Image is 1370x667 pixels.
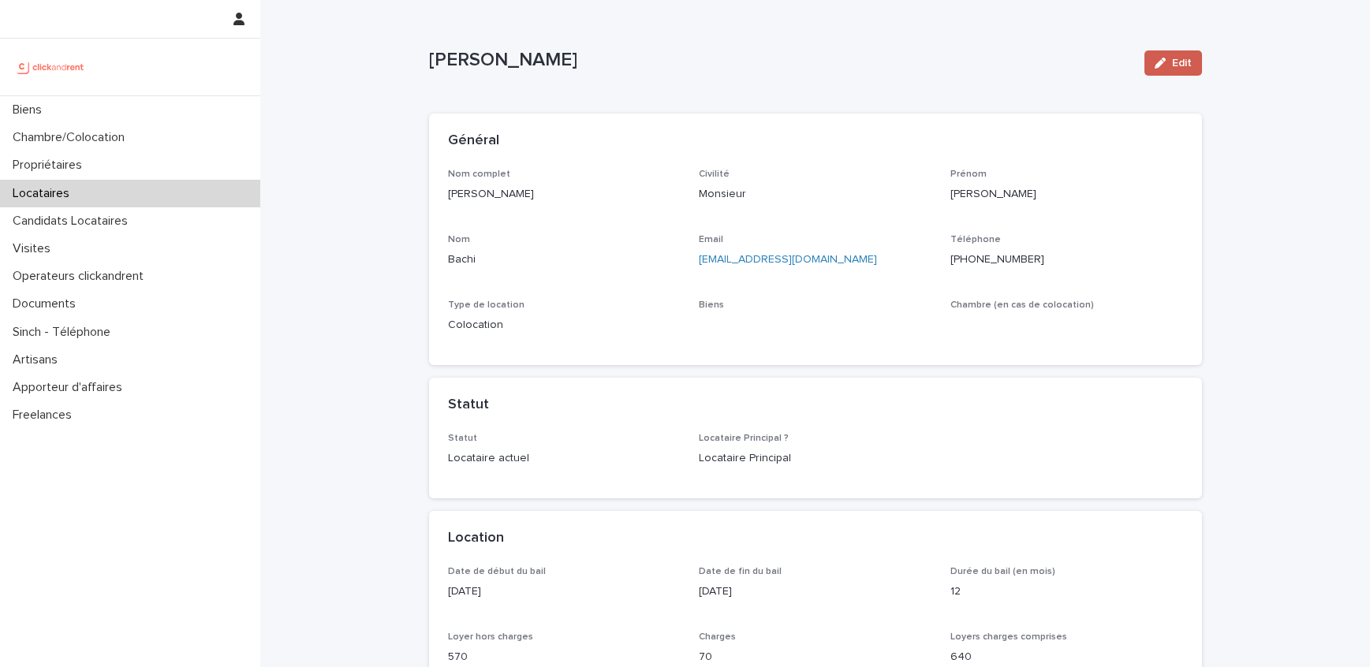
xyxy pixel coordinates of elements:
span: Date de début du bail [448,567,546,576]
h2: Statut [448,397,489,414]
span: Biens [699,300,724,310]
p: Apporteur d'affaires [6,380,135,395]
p: 640 [950,649,1183,665]
span: Edit [1172,58,1192,69]
p: Locataire actuel [448,450,681,467]
p: 70 [699,649,931,665]
p: Documents [6,296,88,311]
p: [DATE] [699,583,931,600]
p: Bachi [448,252,681,268]
span: Prénom [950,170,987,179]
p: [PERSON_NAME] [950,186,1183,203]
span: Locataire Principal ? [699,434,789,443]
p: Biens [6,102,54,117]
span: Loyer hors charges [448,632,533,642]
button: Edit [1144,50,1202,76]
p: [PERSON_NAME] [429,49,1132,72]
p: 12 [950,583,1183,600]
span: Nom [448,235,470,244]
span: Email [699,235,723,244]
span: Téléphone [950,235,1001,244]
span: Date de fin du bail [699,567,782,576]
img: UCB0brd3T0yccxBKYDjQ [13,51,89,83]
p: Operateurs clickandrent [6,269,156,284]
p: Monsieur [699,186,931,203]
span: Durée du bail (en mois) [950,567,1055,576]
p: Visites [6,241,63,256]
p: [PERSON_NAME] [448,186,681,203]
span: Loyers charges comprises [950,632,1067,642]
ringoverc2c-number-84e06f14122c: [PHONE_NUMBER] [950,254,1044,265]
span: Statut [448,434,477,443]
h2: Location [448,530,504,547]
p: Propriétaires [6,158,95,173]
p: 570 [448,649,681,665]
p: Colocation [448,317,681,333]
p: Chambre/Colocation [6,130,137,145]
span: Charges [699,632,736,642]
a: [EMAIL_ADDRESS][DOMAIN_NAME] [699,254,877,265]
span: Nom complet [448,170,510,179]
h2: Général [448,132,499,150]
span: Chambre (en cas de colocation) [950,300,1094,310]
p: Candidats Locataires [6,214,140,229]
span: Civilité [699,170,730,179]
p: [DATE] [448,583,681,600]
span: Type de location [448,300,524,310]
p: Sinch - Téléphone [6,325,123,340]
p: Locataire Principal [699,450,931,467]
ringoverc2c-84e06f14122c: Call with Ringover [950,254,1044,265]
p: Freelances [6,408,84,423]
p: Artisans [6,352,70,367]
p: Locataires [6,186,82,201]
